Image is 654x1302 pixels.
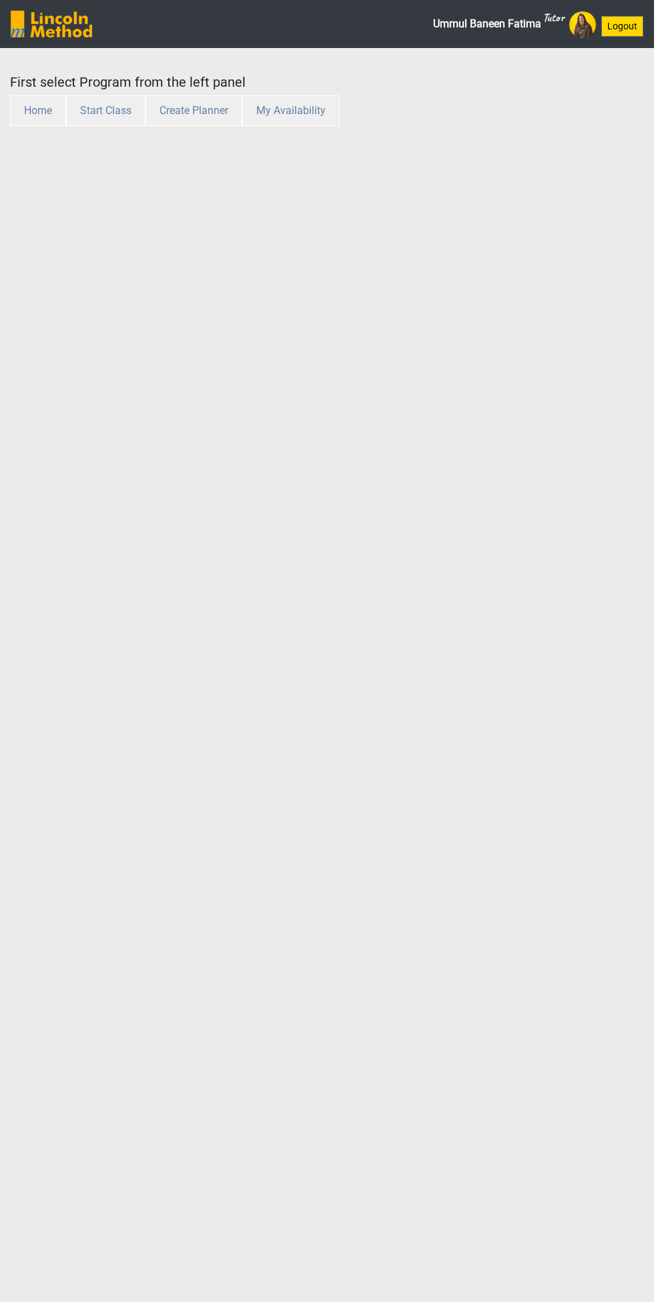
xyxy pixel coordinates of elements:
[543,10,564,25] sup: Tutor
[10,74,480,90] h5: First select Program from the left panel
[11,11,92,37] img: SGY6awQAAAABJRU5ErkJggg==
[10,104,66,117] a: Home
[145,104,242,117] a: Create Planner
[242,95,340,126] button: My Availability
[66,104,145,117] a: Start Class
[569,11,596,38] img: Avatar
[242,104,340,117] a: My Availability
[433,11,564,37] span: Ummul Baneen Fatima
[10,95,66,126] button: Home
[145,95,242,126] button: Create Planner
[601,16,643,37] button: Logout
[66,95,145,126] button: Start Class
